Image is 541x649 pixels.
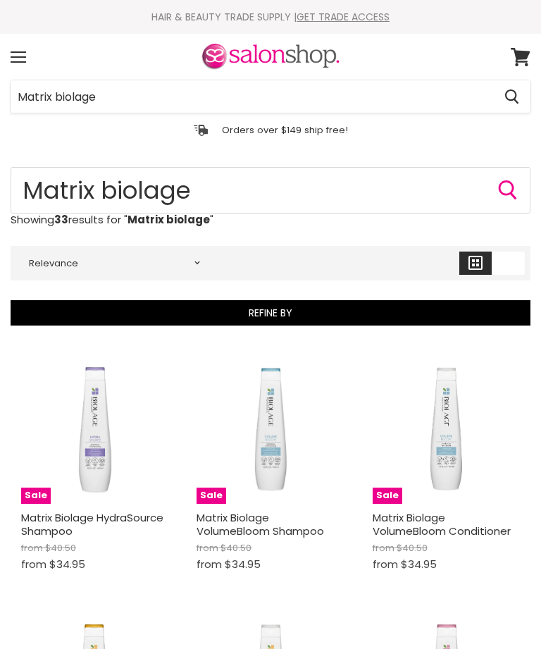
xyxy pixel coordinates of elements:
[497,179,519,202] button: Search
[11,167,530,214] input: Search
[197,541,218,555] span: from
[21,488,51,504] span: Sale
[11,167,530,214] form: Product
[21,510,163,539] a: Matrix Biolage HydraSource Shampoo
[21,557,46,571] span: from
[373,541,394,555] span: from
[197,510,324,539] a: Matrix Biolage VolumeBloom Shampoo
[128,212,210,227] strong: Matrix biolage
[11,214,530,225] p: Showing results for " "
[11,80,493,113] input: Search
[197,358,344,502] img: Matrix Biolage VolumeBloom Shampoo
[401,557,437,571] span: $34.95
[225,557,261,571] span: $34.95
[54,212,68,227] strong: 33
[373,488,402,504] span: Sale
[21,356,168,503] img: Matrix Biolage HydraSource Shampoo
[373,358,520,502] img: Matrix Biolage VolumeBloom Conditioner
[373,356,520,503] a: Matrix Biolage VolumeBloom ConditionerSale
[45,541,76,555] span: $40.50
[197,557,222,571] span: from
[373,557,398,571] span: from
[21,541,43,555] span: from
[493,80,530,113] button: Search
[10,80,531,113] form: Product
[197,356,344,503] a: Matrix Biolage VolumeBloom ShampooSale
[197,488,226,504] span: Sale
[397,541,428,555] span: $40.50
[11,300,530,326] button: Refine By
[49,557,85,571] span: $34.95
[21,356,168,503] a: Matrix Biolage HydraSource ShampooSale
[297,10,390,24] a: GET TRADE ACCESS
[373,510,511,539] a: Matrix Biolage VolumeBloom Conditioner
[220,541,251,555] span: $40.50
[222,124,348,136] p: Orders over $149 ship free!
